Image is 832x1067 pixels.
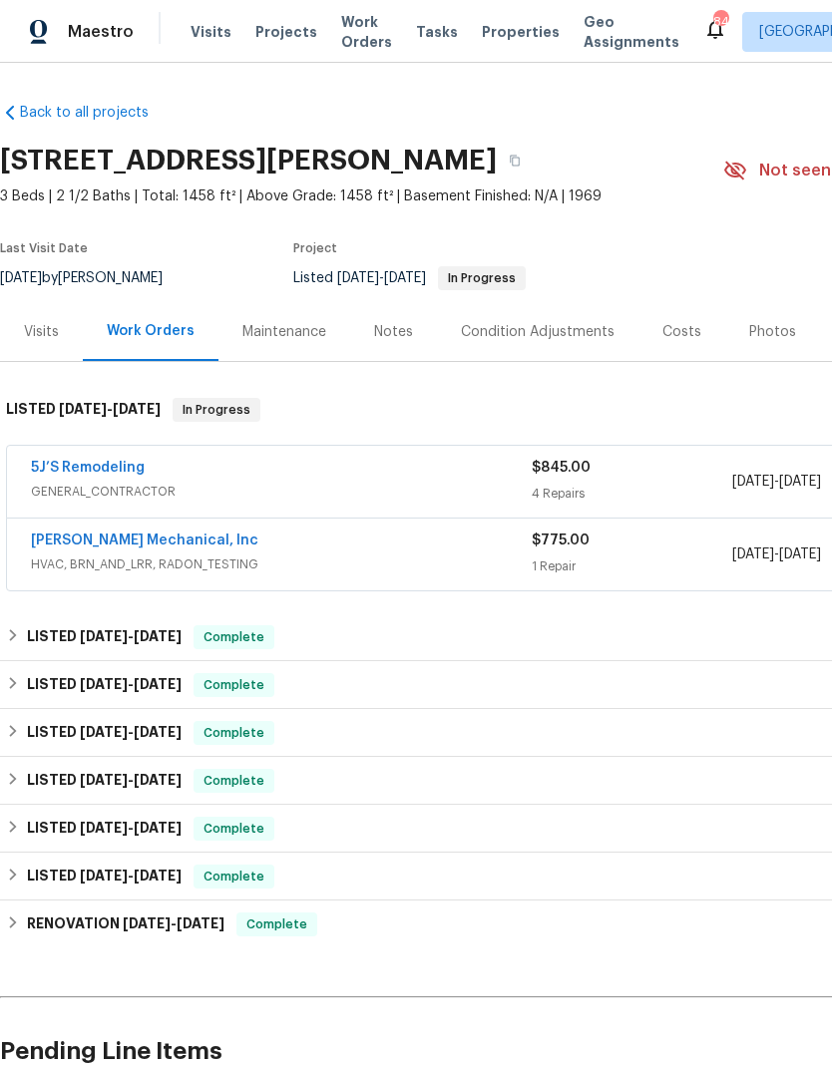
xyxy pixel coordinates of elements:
span: In Progress [175,400,258,420]
span: [DATE] [80,821,128,835]
span: - [80,869,182,883]
span: Complete [196,771,272,791]
span: [DATE] [59,402,107,416]
span: - [80,629,182,643]
div: Photos [749,322,796,342]
span: [DATE] [80,869,128,883]
span: $775.00 [532,533,590,547]
span: - [337,271,426,285]
button: Copy Address [497,143,533,178]
span: [DATE] [80,629,128,643]
span: [DATE] [134,725,182,739]
span: In Progress [440,272,524,284]
span: [DATE] [384,271,426,285]
h6: RENOVATION [27,912,224,936]
div: Condition Adjustments [461,322,615,342]
span: Complete [196,723,272,743]
span: [DATE] [80,725,128,739]
span: Complete [196,819,272,839]
span: Visits [191,22,231,42]
span: [DATE] [779,547,821,561]
span: - [732,544,821,564]
span: Complete [196,627,272,647]
a: 5J’S Remodeling [31,461,145,475]
div: Work Orders [107,321,195,341]
h6: LISTED [27,865,182,889]
span: - [59,402,161,416]
span: Projects [255,22,317,42]
span: [DATE] [134,773,182,787]
span: Complete [196,867,272,887]
span: [DATE] [337,271,379,285]
h6: LISTED [27,817,182,841]
span: Tasks [416,25,458,39]
a: [PERSON_NAME] Mechanical, Inc [31,533,258,547]
h6: LISTED [27,673,182,697]
span: Work Orders [341,12,392,52]
div: 4 Repairs [532,484,732,504]
span: - [80,773,182,787]
span: [DATE] [134,629,182,643]
span: - [80,821,182,835]
div: Visits [24,322,59,342]
span: [DATE] [80,677,128,691]
span: - [80,677,182,691]
span: [DATE] [134,677,182,691]
span: Project [293,242,337,254]
div: Costs [662,322,701,342]
span: [DATE] [123,916,171,930]
h6: LISTED [27,625,182,649]
span: HVAC, BRN_AND_LRR, RADON_TESTING [31,554,532,574]
span: [DATE] [134,821,182,835]
span: [DATE] [113,402,161,416]
span: [DATE] [80,773,128,787]
span: $845.00 [532,461,591,475]
span: [DATE] [177,916,224,930]
span: - [80,725,182,739]
h6: LISTED [27,769,182,793]
span: [DATE] [134,869,182,883]
div: 1 Repair [532,556,732,576]
span: Geo Assignments [584,12,679,52]
span: Complete [238,914,315,934]
span: [DATE] [732,475,774,489]
span: - [732,472,821,492]
div: Notes [374,322,413,342]
span: [DATE] [779,475,821,489]
h6: LISTED [6,398,161,422]
span: [DATE] [732,547,774,561]
div: Maintenance [242,322,326,342]
div: 84 [713,12,727,32]
span: Maestro [68,22,134,42]
span: Complete [196,675,272,695]
span: GENERAL_CONTRACTOR [31,482,532,502]
span: Properties [482,22,560,42]
h6: LISTED [27,721,182,745]
span: - [123,916,224,930]
span: Listed [293,271,526,285]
